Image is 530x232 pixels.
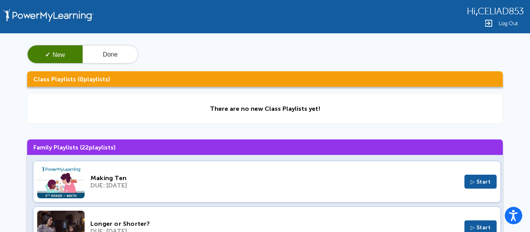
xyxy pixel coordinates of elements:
span: 22 [82,144,89,151]
span: CELIAD853 [478,6,524,17]
h3: Class Playlists ( playlists) [27,71,503,87]
img: Logout Icon [484,19,493,28]
h3: Family Playlists ( playlists) [27,139,503,155]
span: ▷ Start [471,179,491,185]
div: There are no new Class Playlists yet! [210,105,320,112]
div: DUE: [DATE] [90,182,459,189]
span: Log Out [499,21,518,26]
span: Hi [467,6,476,17]
button: Done [83,45,138,64]
span: 0 [80,76,83,83]
button: ✓New [28,45,83,64]
span: ✓ [45,52,50,58]
button: ▷ Start [464,175,497,189]
img: Thumbnail [37,165,85,198]
span: ▷ Start [471,224,491,231]
div: Making Ten [90,174,459,182]
div: Longer or Shorter? [90,220,459,227]
div: , [467,5,524,17]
